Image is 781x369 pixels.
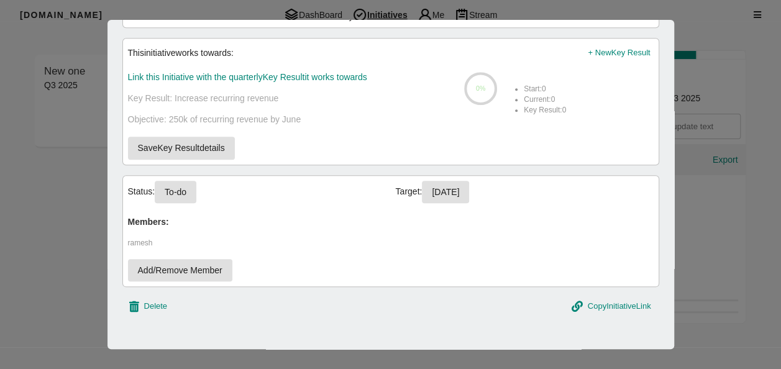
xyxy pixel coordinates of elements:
button: SaveKey Resultdetails [128,137,235,160]
p: Members: [128,203,172,228]
button: CopyInitiativeLink [570,297,654,316]
li: Key Result : 0 [524,105,566,116]
span: Status: [128,186,155,196]
button: [DATE] [422,181,469,204]
span: + New Key Result [588,46,650,60]
span: To-do [165,184,186,200]
span: Delete [144,299,168,314]
p: Objective : 250k of recurring revenue by June [128,113,444,125]
button: Add/Remove Member [128,259,232,282]
span: Save Key Result details [138,140,225,156]
text: 0% [475,84,485,92]
button: + NewKey Result [585,43,653,63]
span: [DATE] [432,184,459,200]
li: Current: 0 [524,94,566,105]
p: Key Result : Increase recurring revenue [128,92,444,104]
span: Link this Initiative with the quarterly Key Result it works towards [128,72,367,82]
button: To-do [155,181,196,204]
span: Copy Initiative Link [588,299,651,314]
div: This initiative works towards: [128,47,234,59]
li: Start: 0 [524,84,566,94]
span: Target: [396,186,422,196]
button: Delete [127,297,171,316]
p: ramesh [128,238,654,248]
span: Add/Remove Member [138,263,222,278]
